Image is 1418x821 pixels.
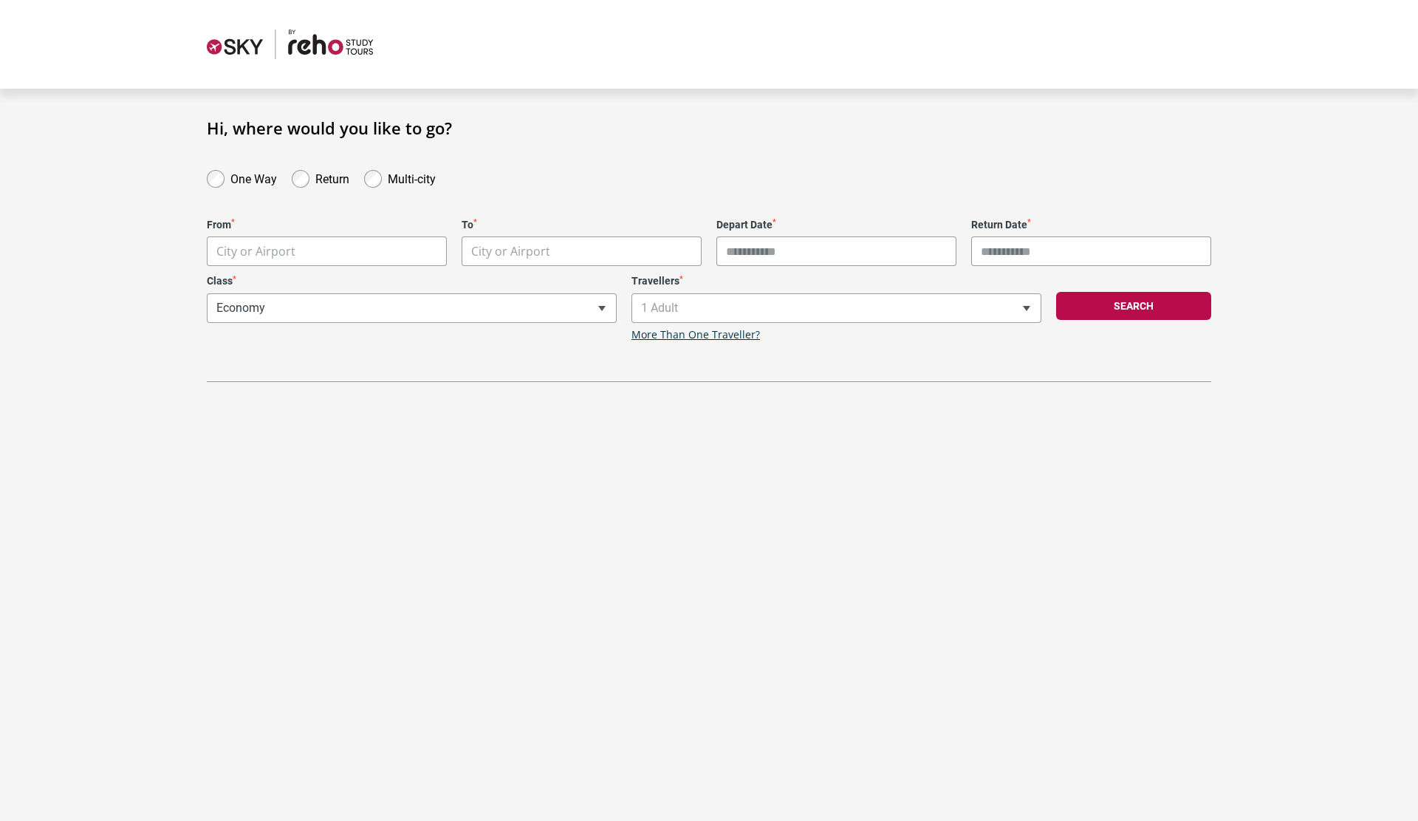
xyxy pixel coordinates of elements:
[462,236,702,266] span: City or Airport
[207,293,617,323] span: Economy
[230,168,277,186] label: One Way
[208,294,616,322] span: Economy
[208,237,446,266] span: City or Airport
[462,237,701,266] span: City or Airport
[207,236,447,266] span: City or Airport
[632,294,1041,322] span: 1 Adult
[207,219,447,231] label: From
[315,168,349,186] label: Return
[716,219,956,231] label: Depart Date
[388,168,436,186] label: Multi-city
[1056,292,1211,320] button: Search
[207,118,1211,137] h1: Hi, where would you like to go?
[216,243,295,259] span: City or Airport
[471,243,550,259] span: City or Airport
[971,219,1211,231] label: Return Date
[631,329,760,341] a: More Than One Traveller?
[462,219,702,231] label: To
[207,275,617,287] label: Class
[631,293,1041,323] span: 1 Adult
[631,275,1041,287] label: Travellers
